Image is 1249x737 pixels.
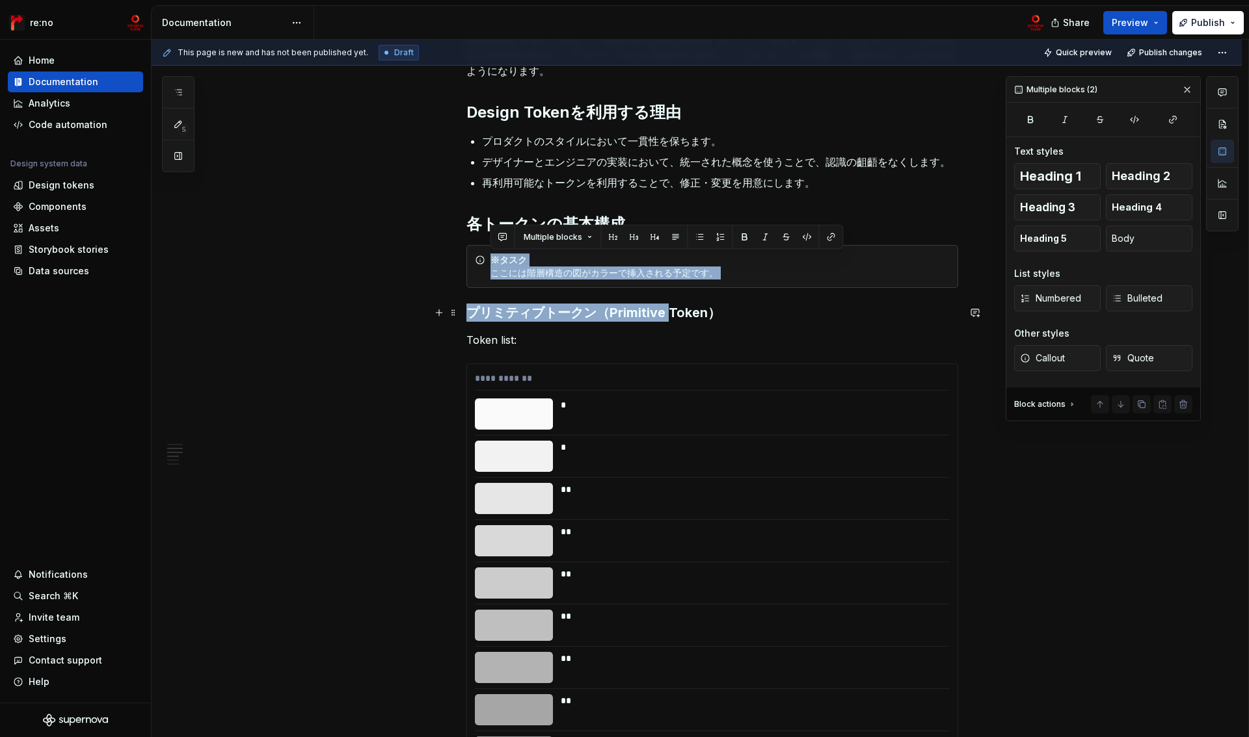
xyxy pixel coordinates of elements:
[8,71,143,92] a: Documentation
[8,564,143,585] button: Notifications
[29,675,49,688] div: Help
[8,607,143,628] a: Invite team
[29,611,79,624] div: Invite team
[29,632,66,645] div: Settings
[178,47,368,58] span: This page is new and has not been published yet.
[128,15,143,31] img: mc-develop
[29,589,78,602] div: Search ⌘K
[466,332,958,348] p: Token list:
[8,586,143,606] button: Search ⌘K
[10,159,87,169] div: Design system data
[29,75,98,88] div: Documentation
[1139,47,1202,58] span: Publish changes
[29,179,94,192] div: Design tokens
[1103,11,1167,34] button: Preview
[29,54,55,67] div: Home
[1040,44,1118,62] button: Quick preview
[490,253,950,279] div: ここには階層構造の図がカラーで挿入される予定です。
[29,568,88,581] div: Notifications
[8,261,143,281] a: Data sources
[8,239,143,260] a: Storybook stories
[9,15,25,31] img: 4ec385d3-6378-425b-8b33-6545918efdc5.png
[30,16,53,29] div: re:no
[490,254,527,265] strong: ※タスク
[29,265,89,278] div: Data sources
[8,196,143,217] a: Components
[1056,47,1112,58] span: Quick preview
[178,124,189,135] span: 5
[482,154,958,170] p: デザイナーとエンジニアの実装において、統一された概念を使うことで、認識の齟齬をなくします。
[8,671,143,692] button: Help
[1191,16,1225,29] span: Publish
[29,118,107,131] div: Code automation
[8,114,143,135] a: Code automation
[8,50,143,71] a: Home
[29,654,102,667] div: Contact support
[29,243,109,256] div: Storybook stories
[8,175,143,196] a: Design tokens
[1044,11,1098,34] button: Share
[1123,44,1208,62] button: Publish changes
[1063,16,1090,29] span: Share
[43,714,108,727] svg: Supernova Logo
[29,97,70,110] div: Analytics
[466,214,625,233] strong: 各トークンの基本構成
[29,222,59,235] div: Assets
[29,200,87,213] div: Components
[1112,16,1148,29] span: Preview
[8,628,143,649] a: Settings
[3,8,148,36] button: re:nomc-develop
[482,175,958,190] p: 再利用可能なトークンを利用することで、修正・変更を用意にします。
[466,103,681,122] strong: Design Tokenを利用する理由
[482,133,958,149] p: プロダクトのスタイルにおいて一貫性を保ちます。
[1172,11,1244,34] button: Publish
[1028,15,1043,31] img: mc-develop
[8,218,143,239] a: Assets
[8,93,143,114] a: Analytics
[466,305,721,320] strong: プリミティブトークン（Primitive Token）
[8,650,143,671] button: Contact support
[394,47,414,58] span: Draft
[162,16,285,29] div: Documentation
